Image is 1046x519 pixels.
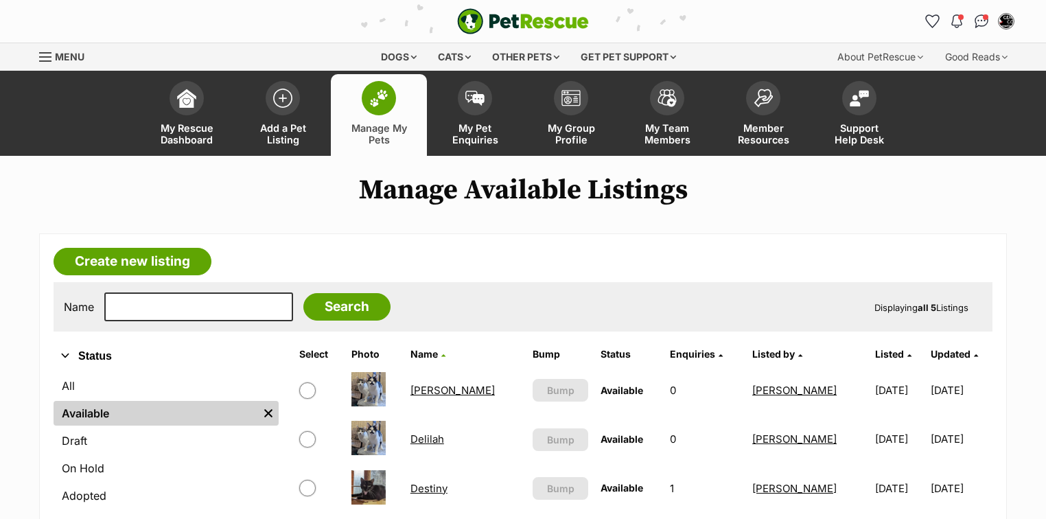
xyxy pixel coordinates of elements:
a: [PERSON_NAME] [752,432,837,446]
button: Notifications [946,10,968,32]
input: Search [303,293,391,321]
a: Listed by [752,348,802,360]
span: Displaying Listings [874,302,968,313]
button: Status [54,347,279,365]
span: Menu [55,51,84,62]
a: Conversations [971,10,992,32]
a: My Rescue Dashboard [139,74,235,156]
a: Available [54,401,258,426]
th: Photo [346,343,404,365]
img: notifications-46538b983faf8c2785f20acdc204bb7945ddae34d4c08c2a6579f10ce5e182be.svg [951,14,962,28]
span: Available [601,482,643,494]
span: Add a Pet Listing [252,122,314,146]
td: 0 [664,415,745,463]
span: My Team Members [636,122,698,146]
a: Updated [931,348,978,360]
span: Manage My Pets [348,122,410,146]
a: [PERSON_NAME] [410,384,495,397]
span: My Pet Enquiries [444,122,506,146]
a: PetRescue [457,8,589,34]
img: group-profile-icon-3fa3cf56718a62981997c0bc7e787c4b2cf8bcc04b72c1350f741eb67cf2f40e.svg [561,90,581,106]
img: help-desk-icon-fdf02630f3aa405de69fd3d07c3f3aa587a6932b1a1747fa1d2bba05be0121f9.svg [850,90,869,106]
span: Bump [547,481,574,496]
a: Remove filter [258,401,279,426]
a: Listed [875,348,911,360]
strong: all 5 [918,302,936,313]
td: [DATE] [870,367,930,414]
button: Bump [533,477,588,500]
a: Add a Pet Listing [235,74,331,156]
span: translation missing: en.admin.listings.index.attributes.enquiries [670,348,715,360]
a: Name [410,348,445,360]
td: [DATE] [931,415,991,463]
img: Destiny [351,470,386,505]
a: My Team Members [619,74,715,156]
span: My Rescue Dashboard [156,122,218,146]
span: My Group Profile [540,122,602,146]
div: Good Reads [935,43,1017,71]
img: manage-my-pets-icon-02211641906a0b7f246fdf0571729dbe1e7629f14944591b6c1af311fb30b64b.svg [369,89,388,107]
a: Destiny [410,482,448,495]
div: Get pet support [571,43,686,71]
a: Create new listing [54,248,211,275]
td: [DATE] [870,465,930,512]
a: Draft [54,428,279,453]
span: Listed by [752,348,795,360]
label: Name [64,301,94,313]
span: Member Resources [732,122,794,146]
div: Dogs [371,43,426,71]
span: Available [601,433,643,445]
span: Support Help Desk [828,122,890,146]
span: Available [601,384,643,396]
a: Delilah [410,432,444,446]
button: Bump [533,379,588,402]
ul: Account quick links [921,10,1017,32]
th: Select [294,343,345,365]
a: [PERSON_NAME] [752,482,837,495]
a: Enquiries [670,348,723,360]
a: My Pet Enquiries [427,74,523,156]
img: logo-e224e6f780fb5917bec1dbf3a21bbac754714ae5b6737aabdf751b685950b380.svg [457,8,589,34]
td: 1 [664,465,745,512]
span: Name [410,348,438,360]
span: Listed [875,348,904,360]
a: Support Help Desk [811,74,907,156]
a: Adopted [54,483,279,508]
a: My Group Profile [523,74,619,156]
td: [DATE] [931,465,991,512]
a: On Hold [54,456,279,481]
img: member-resources-icon-8e73f808a243e03378d46382f2149f9095a855e16c252ad45f914b54edf8863c.svg [754,89,773,107]
div: Other pets [483,43,569,71]
a: Member Resources [715,74,811,156]
button: Bump [533,428,588,451]
span: Updated [931,348,971,360]
span: Bump [547,383,574,397]
a: Menu [39,43,94,68]
span: Bump [547,432,574,447]
a: Favourites [921,10,943,32]
td: 0 [664,367,745,414]
a: [PERSON_NAME] [752,384,837,397]
div: Cats [428,43,480,71]
button: My account [995,10,1017,32]
td: [DATE] [870,415,930,463]
img: add-pet-listing-icon-0afa8454b4691262ce3f59096e99ab1cd57d4a30225e0717b998d2c9b9846f56.svg [273,89,292,108]
img: team-members-icon-5396bd8760b3fe7c0b43da4ab00e1e3bb1a5d9ba89233759b79545d2d3fc5d0d.svg [658,89,677,107]
th: Status [595,343,663,365]
td: [DATE] [931,367,991,414]
img: Deanna Walton profile pic [999,14,1013,28]
img: pet-enquiries-icon-7e3ad2cf08bfb03b45e93fb7055b45f3efa6380592205ae92323e6603595dc1f.svg [465,91,485,106]
img: chat-41dd97257d64d25036548639549fe6c8038ab92f7586957e7f3b1b290dea8141.svg [975,14,989,28]
img: dashboard-icon-eb2f2d2d3e046f16d808141f083e7271f6b2e854fb5c12c21221c1fb7104beca.svg [177,89,196,108]
a: Manage My Pets [331,74,427,156]
a: All [54,373,279,398]
th: Bump [527,343,594,365]
div: About PetRescue [828,43,933,71]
